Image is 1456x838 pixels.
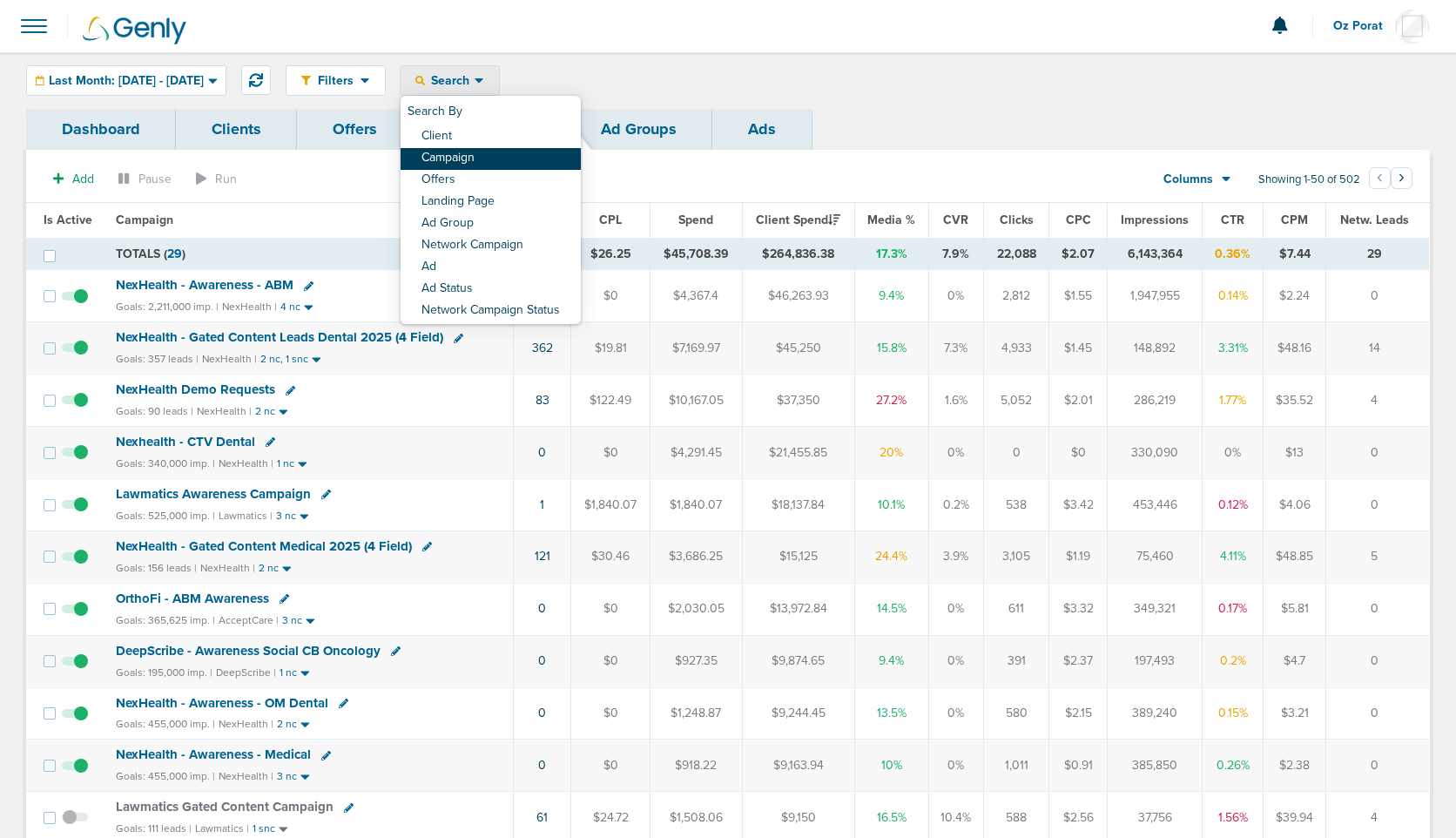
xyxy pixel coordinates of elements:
small: Lawmatics | [219,510,273,522]
td: 0.36% [1203,238,1264,270]
button: Go to next page [1391,167,1412,189]
small: Goals: 357 leads | [116,353,199,366]
a: Network Campaign Status [401,301,581,322]
td: $0 [571,427,650,479]
td: 286,219 [1108,375,1203,427]
a: 121 [535,549,550,564]
td: 24.4% [854,531,928,583]
td: $10,167.05 [650,375,742,427]
td: 197,493 [1108,635,1203,687]
span: OrthoFi - ABM Awareness [116,591,269,606]
td: 0.14% [1203,270,1264,322]
td: 3.9% [928,531,984,583]
td: 0.12% [1203,478,1264,531]
img: Genly [83,17,186,44]
td: 0% [928,270,984,322]
span: Filters [311,73,361,88]
td: 0.26% [1203,740,1264,792]
td: $0 [571,740,650,792]
td: 611 [984,583,1049,635]
span: NexHealth Demo Requests [116,382,275,397]
td: 10.1% [854,478,928,531]
small: NexHealth | [219,718,273,730]
td: 0 [1326,740,1429,792]
button: Add [44,166,104,192]
a: Ad [401,257,581,279]
td: $30.46 [571,531,650,583]
td: $48.16 [1264,322,1326,375]
small: 3 nc [282,614,302,627]
small: Goals: 365,625 imp. | [116,614,215,627]
td: $2.24 [1264,270,1326,322]
td: 453,446 [1108,478,1203,531]
td: $2.37 [1049,635,1108,687]
td: $9,163.94 [742,740,854,792]
td: $4,367.4 [650,270,742,322]
td: $2.01 [1049,375,1108,427]
a: Ad Status [401,279,581,301]
span: NexHealth - Awareness - OM Dental [116,695,328,711]
small: 2 nc [277,718,297,731]
td: $4.7 [1264,635,1326,687]
td: $927.35 [650,635,742,687]
td: 0 [1326,427,1429,479]
td: $3,686.25 [650,531,742,583]
td: 4,933 [984,322,1049,375]
td: $2.38 [1264,740,1326,792]
span: Lawmatics Awareness Campaign [116,486,311,502]
td: 1.77% [1203,375,1264,427]
span: Last Month: [DATE] - [DATE] [49,75,204,87]
td: $0 [1049,427,1108,479]
a: 0 [538,601,546,616]
td: $1.45 [1049,322,1108,375]
td: 391 [984,635,1049,687]
td: $19.81 [571,322,650,375]
small: NexHealth | [219,770,273,782]
td: $3.42 [1049,478,1108,531]
td: $7,169.97 [650,322,742,375]
small: Goals: 2,211,000 imp. | [116,301,219,314]
td: 0 [1326,270,1429,322]
td: 538 [984,478,1049,531]
td: 7.3% [928,322,984,375]
span: 29 [167,247,182,261]
td: 2,812 [984,270,1049,322]
td: $26.25 [571,238,650,270]
a: Ad Groups [565,109,712,150]
td: $18,137.84 [742,478,854,531]
a: 0 [538,758,546,773]
ul: Pagination [1369,170,1412,191]
td: $2.15 [1049,687,1108,740]
a: Ads [712,109,812,150]
span: CPM [1281,213,1308,227]
small: Goals: 340,000 imp. | [116,457,215,470]
span: Media % [867,213,915,227]
td: $9,874.65 [742,635,854,687]
td: 5 [1326,531,1429,583]
a: Campaign [401,148,581,170]
td: 3.31% [1203,322,1264,375]
small: Goals: 90 leads | [116,405,193,418]
a: 61 [536,810,548,825]
span: Campaign [116,213,173,227]
td: 1,011 [984,740,1049,792]
span: Is Active [44,213,92,227]
td: 0.17% [1203,583,1264,635]
td: $0 [571,635,650,687]
td: 29 [1326,238,1429,270]
td: 0% [928,635,984,687]
span: CTR [1221,213,1244,227]
span: Columns [1163,171,1213,188]
small: Goals: 455,000 imp. | [116,718,215,731]
td: 14.5% [854,583,928,635]
a: 0 [538,653,546,668]
a: Ad Group [401,213,581,235]
td: 1,947,955 [1108,270,1203,322]
td: $1,840.07 [571,478,650,531]
td: 14 [1326,322,1429,375]
span: Netw. Leads [1340,213,1409,227]
small: NexHealth | [197,405,252,417]
span: Add [72,172,94,186]
small: Lawmatics | [195,822,249,835]
td: $9,244.45 [742,687,854,740]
